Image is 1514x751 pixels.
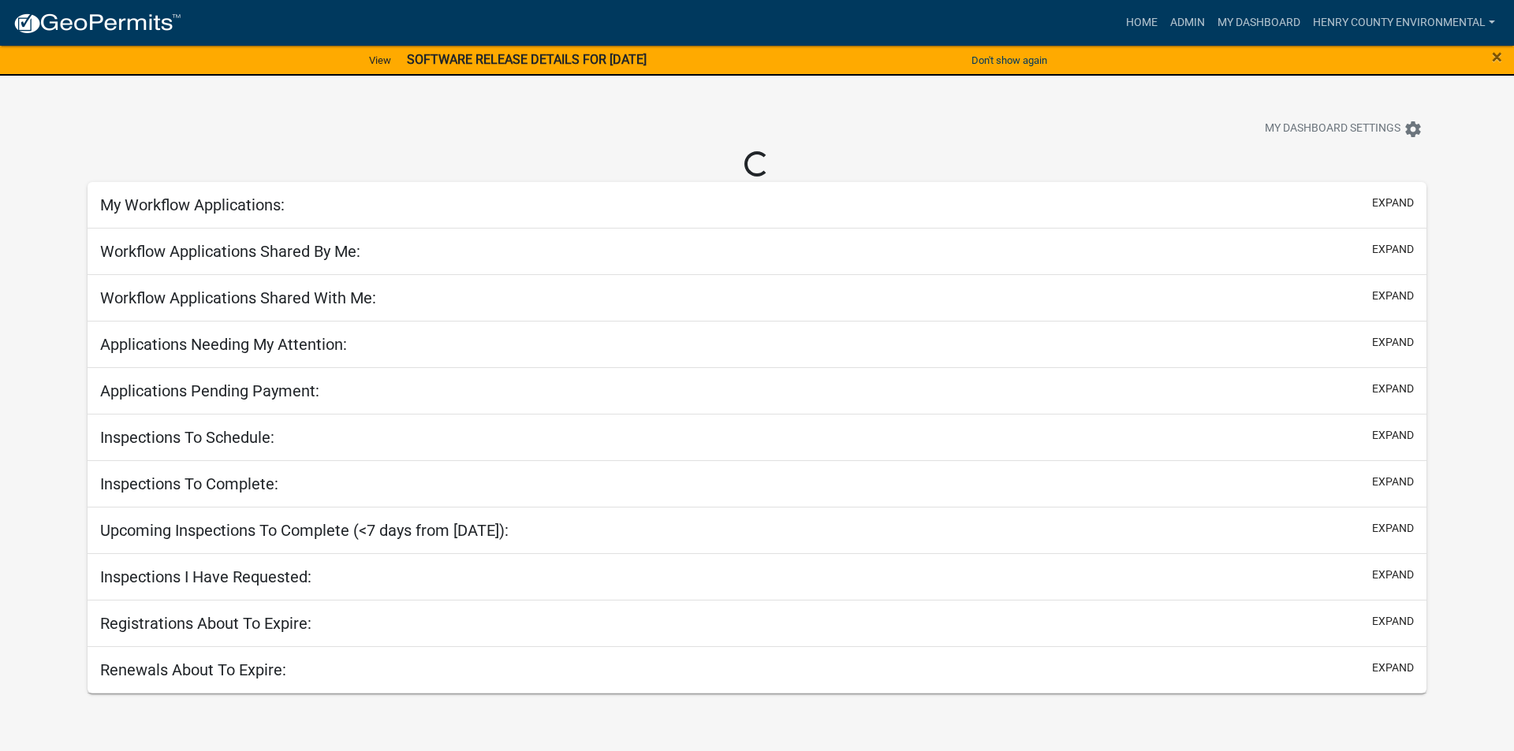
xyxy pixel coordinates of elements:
button: expand [1372,613,1414,630]
h5: Registrations About To Expire: [100,614,311,633]
h5: Workflow Applications Shared By Me: [100,242,360,261]
h5: Renewals About To Expire: [100,660,286,679]
a: Admin [1164,8,1211,38]
a: My Dashboard [1211,8,1307,38]
button: expand [1372,334,1414,351]
button: expand [1372,567,1414,583]
span: × [1492,46,1502,68]
button: expand [1372,520,1414,537]
a: Henry County Environmental [1307,8,1501,38]
h5: My Workflow Applications: [100,195,285,214]
button: Close [1492,47,1502,66]
button: expand [1372,241,1414,258]
h5: Inspections To Schedule: [100,428,274,447]
i: settings [1404,120,1423,139]
a: Home [1120,8,1164,38]
button: expand [1372,427,1414,444]
h5: Inspections I Have Requested: [100,567,311,586]
strong: SOFTWARE RELEASE DETAILS FOR [DATE] [407,52,647,67]
button: expand [1372,288,1414,304]
button: expand [1372,195,1414,211]
h5: Workflow Applications Shared With Me: [100,288,376,307]
h5: Inspections To Complete: [100,474,278,493]
h5: Upcoming Inspections To Complete (<7 days from [DATE]): [100,521,509,540]
button: expand [1372,660,1414,676]
h5: Applications Needing My Attention: [100,335,347,354]
button: expand [1372,474,1414,490]
button: Don't show again [965,47,1053,73]
a: View [363,47,397,73]
button: My Dashboard Settingssettings [1252,113,1435,144]
span: My Dashboard Settings [1265,120,1400,139]
button: expand [1372,381,1414,397]
h5: Applications Pending Payment: [100,381,319,400]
